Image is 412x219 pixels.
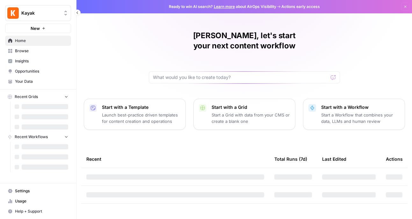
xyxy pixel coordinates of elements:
span: Home [15,38,68,44]
span: Opportunities [15,68,68,74]
span: Ready to win AI search? about AirOps Visibility [169,4,276,10]
span: Usage [15,198,68,204]
span: New [31,25,40,32]
a: Insights [5,56,71,66]
div: Actions [386,150,403,168]
h1: [PERSON_NAME], let's start your next content workflow [149,31,340,51]
p: Start a Grid with data from your CMS or create a blank one [212,112,290,124]
span: Actions early access [281,4,320,10]
div: Total Runs (7d) [274,150,307,168]
button: Start with a TemplateLaunch best-practice driven templates for content creation and operations [84,99,186,130]
span: Your Data [15,79,68,84]
button: Workspace: Kayak [5,5,71,21]
p: Start with a Grid [212,104,290,110]
button: Recent Workflows [5,132,71,142]
a: Learn more [214,4,235,9]
a: Usage [5,196,71,206]
p: Start with a Workflow [321,104,400,110]
img: Kayak Logo [7,7,19,19]
button: Start with a GridStart a Grid with data from your CMS or create a blank one [193,99,295,130]
button: New [5,24,71,33]
p: Launch best-practice driven templates for content creation and operations [102,112,180,124]
div: Last Edited [322,150,346,168]
p: Start with a Template [102,104,180,110]
input: What would you like to create today? [153,74,328,81]
span: Browse [15,48,68,54]
p: Start a Workflow that combines your data, LLMs and human review [321,112,400,124]
a: Settings [5,186,71,196]
a: Browse [5,46,71,56]
a: Opportunities [5,66,71,76]
span: Help + Support [15,208,68,214]
div: Recent [86,150,264,168]
span: Recent Grids [15,94,38,100]
button: Help + Support [5,206,71,216]
a: Home [5,36,71,46]
span: Recent Workflows [15,134,48,140]
span: Settings [15,188,68,194]
span: Kayak [21,10,60,16]
button: Recent Grids [5,92,71,102]
span: Insights [15,58,68,64]
a: Your Data [5,76,71,87]
button: Start with a WorkflowStart a Workflow that combines your data, LLMs and human review [303,99,405,130]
